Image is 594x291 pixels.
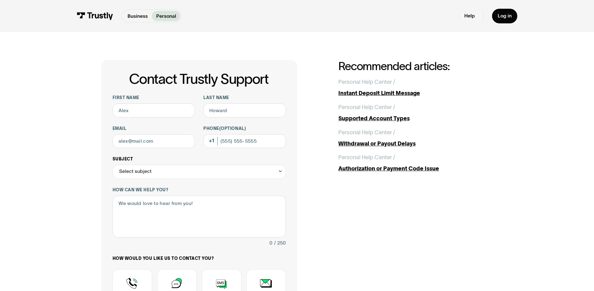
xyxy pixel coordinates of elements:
div: Instant Deposit Limit Message [338,89,493,98]
h2: Recommended articles: [338,60,493,72]
h1: Contact Trustly Support [111,71,286,87]
a: Log in [492,9,517,23]
label: How can we help you? [113,187,286,193]
label: Last name [203,95,286,101]
a: Personal [152,11,180,21]
label: First name [113,95,195,101]
a: Personal Help Center /Supported Account Types [338,103,493,123]
div: Log in [498,13,512,19]
input: Howard [203,103,286,117]
div: Authorization or Payment Code Issue [338,165,493,173]
div: Withdrawal or Payout Delays [338,140,493,148]
div: Personal Help Center / [338,153,395,162]
a: Business [123,11,152,21]
a: Help [464,13,475,19]
div: Personal Help Center / [338,103,395,112]
img: Trustly Logo [77,12,113,20]
a: Personal Help Center /Withdrawal or Payout Delays [338,128,493,148]
input: alex@mail.com [113,134,195,148]
div: Personal Help Center / [338,78,395,86]
p: Personal [156,12,176,20]
div: Personal Help Center / [338,128,395,137]
label: How would you like us to contact you? [113,256,286,261]
p: Business [128,12,148,20]
a: Personal Help Center /Instant Deposit Limit Message [338,78,493,98]
div: Supported Account Types [338,114,493,123]
label: Phone [203,126,286,131]
input: Alex [113,103,195,117]
label: Subject [113,156,286,162]
input: (555) 555-5555 [203,134,286,148]
a: Personal Help Center /Authorization or Payment Code Issue [338,153,493,173]
div: Select subject [119,167,152,176]
span: (Optional) [219,126,246,131]
label: Email [113,126,195,131]
div: 0 [269,239,273,247]
div: / 250 [274,239,286,247]
div: Select subject [113,165,286,179]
